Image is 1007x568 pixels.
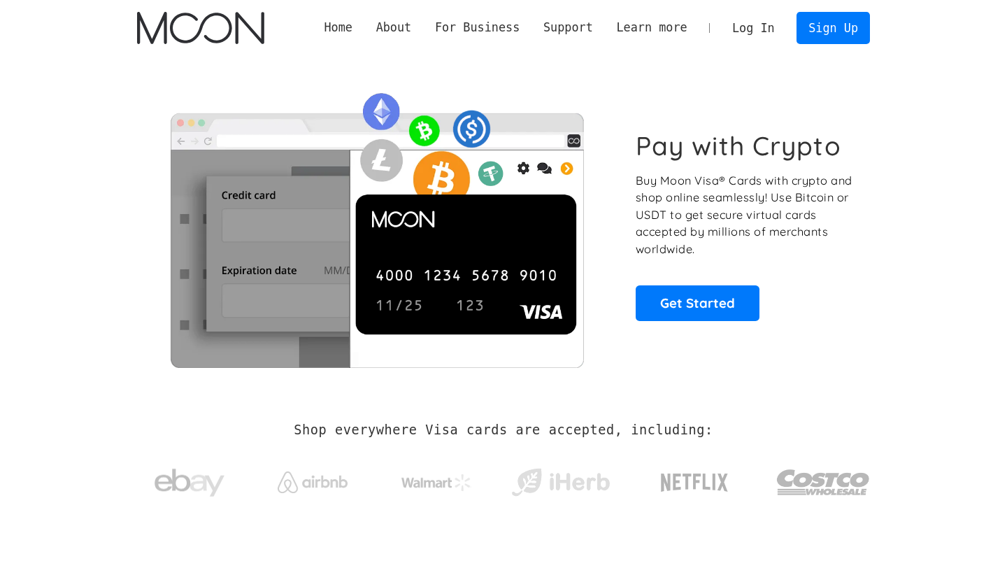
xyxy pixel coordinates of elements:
[155,461,224,505] img: ebay
[137,83,616,367] img: Moon Cards let you spend your crypto anywhere Visa is accepted.
[435,19,520,36] div: For Business
[636,130,841,162] h1: Pay with Crypto
[776,442,870,516] a: Costco
[137,447,241,512] a: ebay
[261,457,365,500] a: Airbnb
[401,474,471,491] img: Walmart
[636,285,759,320] a: Get Started
[278,471,348,493] img: Airbnb
[605,19,699,36] div: Learn more
[137,12,264,44] a: home
[720,13,786,43] a: Log In
[423,19,531,36] div: For Business
[508,450,613,508] a: iHerb
[385,460,489,498] a: Walmart
[508,464,613,501] img: iHerb
[376,19,412,36] div: About
[531,19,604,36] div: Support
[137,12,264,44] img: Moon Logo
[313,19,364,36] a: Home
[636,172,855,258] p: Buy Moon Visa® Cards with crypto and shop online seamlessly! Use Bitcoin or USDT to get secure vi...
[364,19,423,36] div: About
[632,451,757,507] a: Netflix
[797,12,869,43] a: Sign Up
[543,19,593,36] div: Support
[294,423,713,438] h2: Shop everywhere Visa cards are accepted, including:
[659,465,729,500] img: Netflix
[776,456,870,509] img: Costco
[616,19,687,36] div: Learn more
